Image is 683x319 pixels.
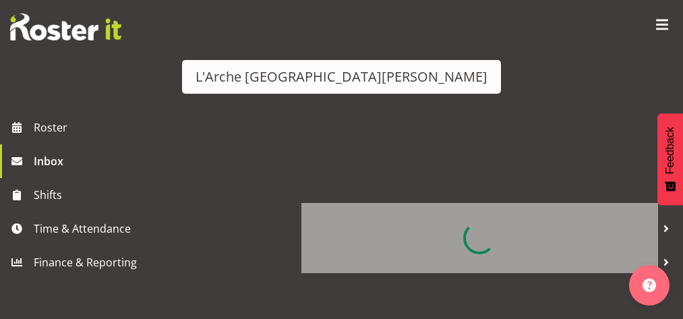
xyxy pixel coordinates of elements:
[10,13,121,40] img: Rosterit website logo
[657,113,683,205] button: Feedback - Show survey
[196,67,487,87] div: L'Arche [GEOGRAPHIC_DATA][PERSON_NAME]
[34,117,676,138] span: Roster
[34,185,656,205] span: Shifts
[34,219,656,239] span: Time & Attendance
[643,279,656,292] img: help-xxl-2.png
[664,127,676,174] span: Feedback
[34,252,656,272] span: Finance & Reporting
[34,151,659,171] span: Inbox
